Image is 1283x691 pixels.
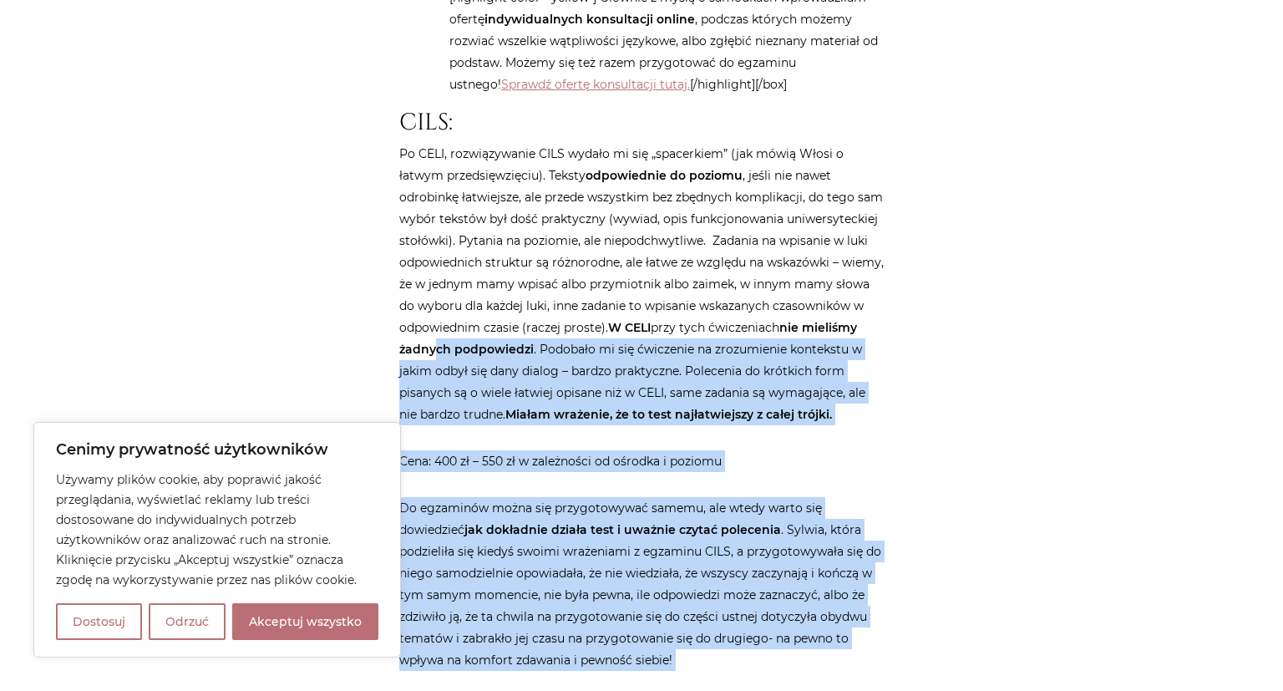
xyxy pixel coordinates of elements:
strong: Miałam wrażenie, że to test najłatwiejszy z całej trójki. [505,407,832,422]
strong: odpowiednie do poziomu [586,168,743,183]
a: Sprawdź ofertę konsultacji tutaj. [501,77,690,92]
button: Akceptuj wszystko [232,603,378,640]
p: Po CELI, rozwiązywanie CILS wydało mi się „spacerkiem” (jak mówią Włosi o łatwym przedsięwzięciu)... [399,143,884,425]
button: Dostosuj [56,603,142,640]
strong: jak dokładnie działa test i uważnie czytać polecenia [464,522,781,537]
h2: CILS: [399,109,884,137]
p: Używamy plików cookie, aby poprawić jakość przeglądania, wyświetlać reklamy lub treści dostosowan... [56,470,378,590]
strong: W CELI [608,320,651,335]
strong: indywidualnych konsultacji online [484,12,695,27]
p: Do egzaminów można się przygotowywać samemu, ale wtedy warto się dowiedzieć . Sylwia, która podzi... [399,497,884,671]
p: Cena: 400 zł – 550 zł w zależności od ośrodka i poziomu [399,450,884,472]
p: Cenimy prywatność użytkowników [56,439,378,460]
button: Odrzuć [149,603,226,640]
